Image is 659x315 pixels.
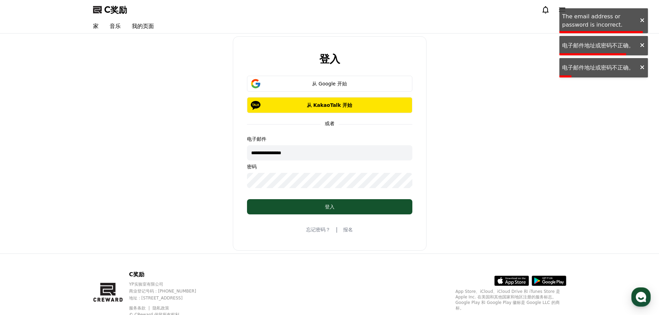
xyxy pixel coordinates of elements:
[306,227,330,232] font: 忘记密码？
[343,226,353,233] a: 报名
[306,226,330,233] a: 忘记密码？
[247,164,257,169] font: 密码
[57,230,78,235] span: Messages
[18,230,30,235] span: Home
[2,219,46,237] a: Home
[343,227,353,232] font: 报名
[129,306,146,311] font: 服务条款
[129,271,144,278] font: C奖励
[153,306,169,311] a: 隐私政策
[110,23,121,29] font: 音乐
[93,4,127,15] a: C奖励
[325,121,335,126] font: 或者
[102,230,119,235] span: Settings
[88,19,104,33] a: 家
[104,19,126,33] a: 音乐
[89,219,133,237] a: Settings
[129,296,183,300] font: 地址 : [STREET_ADDRESS]
[46,219,89,237] a: Messages
[93,23,99,29] font: 家
[247,97,412,113] button: 从 KakaoTalk 开始
[325,204,335,210] font: 登入
[129,282,163,287] font: YP实验室有限公司
[129,306,151,311] a: 服务条款
[247,76,412,92] button: 从 Google 开始
[319,53,340,65] font: 登入
[247,136,266,142] font: 电子邮件
[104,5,127,15] font: C奖励
[126,19,159,33] a: 我的页面
[132,23,154,29] font: 我的页面
[307,102,353,108] font: 从 KakaoTalk 开始
[336,226,338,233] font: |
[456,289,560,311] font: App Store、iCloud、iCloud Drive 和 iTunes Store 是 Apple Inc. 在美国和其他国家和地区注册的服务标志。Google Play 和 Google...
[312,81,347,86] font: 从 Google 开始
[247,199,412,214] button: 登入
[129,289,196,294] font: 商业登记号码：[PHONE_NUMBER]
